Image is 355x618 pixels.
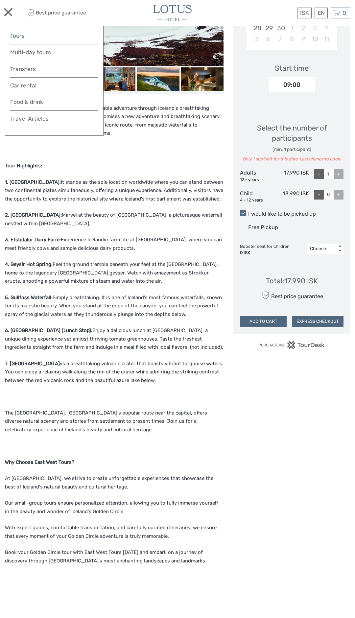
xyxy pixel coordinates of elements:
[263,34,274,44] div: Choose Monday, October 6th, 2025
[154,5,192,21] img: 3065-b7107863-13b3-4aeb-8608-4df0d373a5c0_logo_small.jpg
[275,63,309,73] div: Start time
[274,23,286,34] div: Choose Tuesday, September 30th, 2025
[5,474,224,491] p: At [GEOGRAPHIC_DATA], we strive to create unforgettable experiences that showcase the best of Ice...
[248,224,278,230] span: Free Pickup
[5,179,61,185] strong: 1. [GEOGRAPHIC_DATA]:
[240,190,274,203] div: Child
[5,212,62,218] strong: 2. [GEOGRAPHIC_DATA]:
[5,295,53,300] strong: 5. Gullfoss Waterfall:
[5,211,224,228] p: Marvel at the beauty of [GEOGRAPHIC_DATA], a picturesque waterfall nestled within [GEOGRAPHIC_DATA].
[315,8,328,18] div: EN
[10,81,98,90] a: Car rental
[300,10,309,16] span: ISK
[5,163,42,169] strong: Tour Highlights:
[240,210,343,218] label: I would like to be picked up
[274,34,286,44] div: Choose Tuesday, October 7th, 2025
[240,250,290,256] div: 0 ISK
[286,34,297,44] div: Choose Wednesday, October 8th, 2025
[5,326,224,352] p: Enjoy a delicious lunch at [GEOGRAPHIC_DATA], a unique dining experience set amidst thriving toma...
[5,327,92,333] strong: 6. [GEOGRAPHIC_DATA] (Lunch Stop):
[5,237,61,243] strong: 3. Efstidalur Dairy Farm:
[5,236,224,252] p: Experience Icelandic farm life at [GEOGRAPHIC_DATA], where you can meet friendly cows and sample ...
[266,276,318,286] div: Total : 17.990 ISK
[258,341,325,349] img: PurchaseViaTourDesk.png
[5,104,224,138] p: Come with us and embark on an unforgettable adventure through Iceland's breathtaking [GEOGRAPHIC_...
[10,48,98,57] a: Multi-day tours
[240,244,293,256] div: Booster seat for children
[292,316,343,327] button: EXPRESS CHECKOUT
[334,169,343,179] div: +
[5,294,224,319] p: Simply breathtaking. It is one of Iceland's most famous waterfalls, known for its majestic beauty...
[240,177,274,183] div: 13+ years
[5,261,53,267] strong: 4. Geysir Hot Spring:
[240,146,343,153] div: (min. 1 participant)
[274,190,309,203] div: 13.990 ISK
[251,23,263,34] div: Choose Sunday, September 28th, 2025
[5,361,61,367] strong: 7. [GEOGRAPHIC_DATA]:
[334,190,343,200] div: +
[5,548,224,565] p: Book your Golden Circle tour with East West Tours [DATE] and embark on a journey of discovery thr...
[337,245,343,252] div: < >
[297,34,309,44] div: Choose Thursday, October 9th, 2025
[309,34,320,44] div: Choose Friday, October 10th, 2025
[310,246,333,252] div: Choose
[5,409,224,434] p: The [GEOGRAPHIC_DATA], [GEOGRAPHIC_DATA]'s popular route near the capital, offers diverse natural...
[5,524,224,540] p: With expert guides, comfortable transportation, and carefully curated itineraries, we ensure that...
[5,178,224,203] p: It stands as the sole location worldwide where you can stand between two continental plates simul...
[263,23,274,34] div: Choose Monday, September 29th, 2025
[240,156,343,162] div: Only 1 spot left for this date. Last chance to book!
[5,459,74,465] strong: Why Choose East West Tours?
[240,197,274,203] div: 4 - 12 years
[320,23,332,34] div: Choose Saturday, October 4th, 2025
[10,64,98,74] a: Transfers
[5,499,224,516] p: Our small-group tours ensure personalized attention, allowing you to fully immerse yourself in th...
[269,77,315,92] div: 09:00
[286,23,297,34] div: Choose Wednesday, October 1st, 2025
[240,316,287,327] button: ADD TO CART
[314,169,324,179] div: -
[10,31,98,41] a: Tours
[93,67,135,91] img: 9ea28db0a7e249129c0c58b37d2fe2f2_slider_thumbnail.jpg
[342,10,347,16] span: 0
[137,67,179,91] img: 175c3005f4824d8a8fe08f4c0a4c7518_slider_thumbnail.jpg
[240,123,343,162] div: Select the number of participants
[26,8,91,18] span: Best price guarantee
[181,67,224,91] img: fb0684d6bfa84d368f7b2dd68ec27052_slider_thumbnail.jpg
[297,23,309,34] div: Choose Thursday, October 2nd, 2025
[274,169,309,183] div: 17.990 ISK
[260,290,323,301] div: Best price guarantee
[10,97,98,110] a: Food & drink
[314,190,324,200] div: -
[320,34,332,44] div: Choose Saturday, October 11th, 2025
[5,260,224,286] p: Feel the ground tremble beneath your feet at the [GEOGRAPHIC_DATA], home to the legendary [GEOGRA...
[10,114,98,127] a: Travel Articles
[251,34,263,44] div: Choose Sunday, October 5th, 2025
[5,360,224,385] p: is a breathtaking volcanic crater that boasts vibrant turquoise waters. You can enjoy a relaxing ...
[240,169,274,183] div: Adults
[309,23,320,34] div: Choose Friday, October 3rd, 2025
